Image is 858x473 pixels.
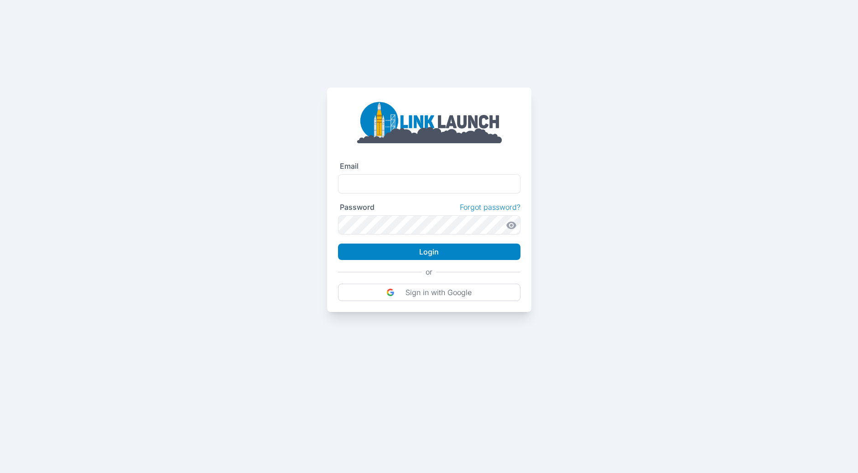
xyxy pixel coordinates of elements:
button: Login [338,244,520,260]
img: linklaunch_big.2e5cdd30.png [356,99,502,143]
p: Sign in with Google [406,288,472,297]
button: Sign in with Google [338,284,520,301]
label: Password [340,203,374,212]
p: or [426,267,432,276]
label: Email [340,161,359,171]
img: DIz4rYaBO0VM93JpwbwaJtqNfEsbwZFgEL50VtgcJLBV6wK9aKtfd+cEkvuBfcC37k9h8VGR+csPdltgAAAABJRU5ErkJggg== [386,288,395,296]
a: Forgot password? [460,203,520,212]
